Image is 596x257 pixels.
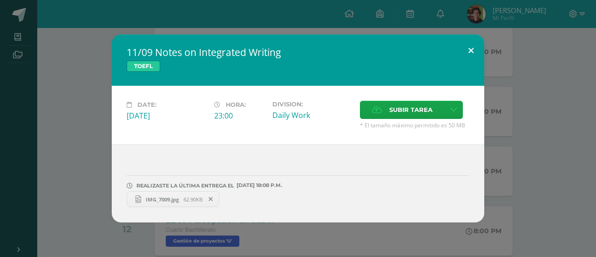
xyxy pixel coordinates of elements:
div: Daily Work [272,110,352,120]
span: Date: [137,101,156,108]
span: Subir tarea [389,101,433,118]
a: IMG_7009.jpg 62.90KB [127,191,219,207]
span: 62.90KB [183,196,203,203]
div: 23:00 [214,111,265,121]
span: IMG_7009.jpg [141,196,183,203]
div: [DATE] [127,111,207,121]
span: REALIZASTE LA ÚLTIMA ENTREGA EL [136,182,234,189]
button: Close (Esc) [458,35,484,66]
span: Hora: [226,101,246,108]
span: * El tamaño máximo permitido es 50 MB [360,121,469,129]
h2: 11/09 Notes on Integrated Writing [127,46,469,59]
label: Division: [272,101,352,108]
span: Remover entrega [203,194,219,204]
span: TOEFL [127,61,160,72]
